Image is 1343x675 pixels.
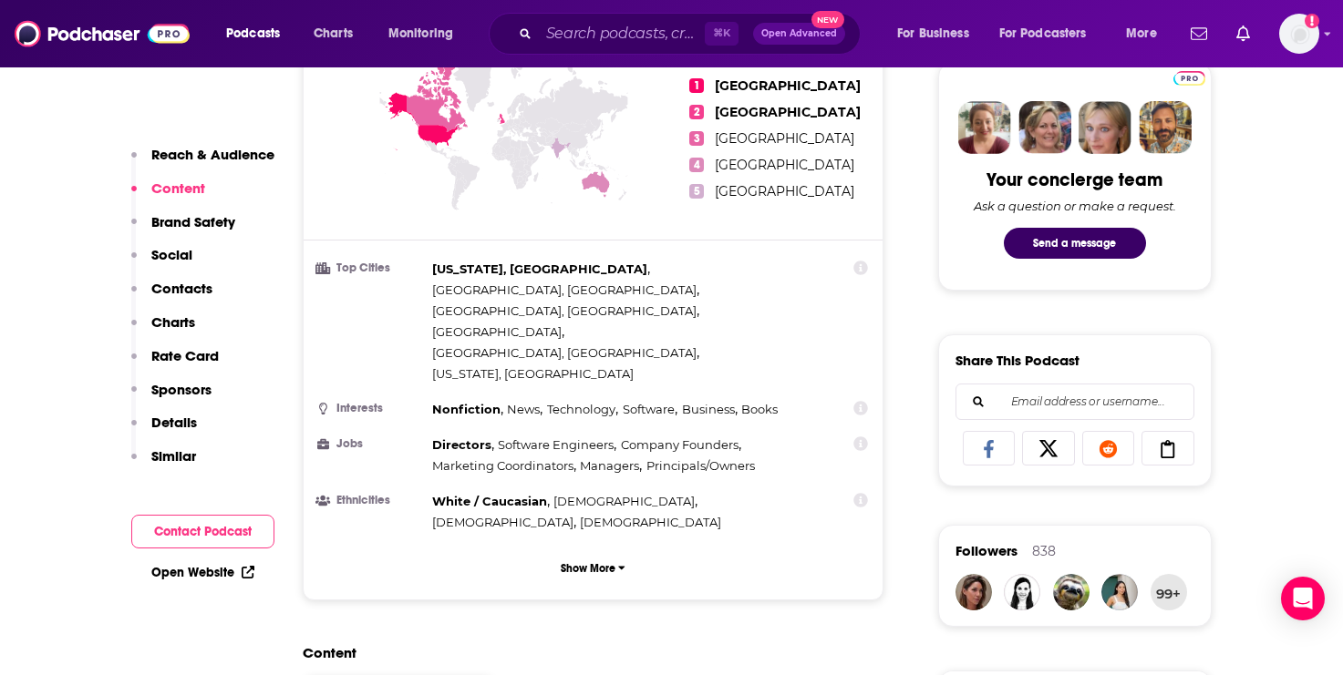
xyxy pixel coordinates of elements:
[507,399,542,420] span: ,
[131,179,205,213] button: Content
[388,21,453,46] span: Monitoring
[432,512,576,533] span: ,
[432,282,697,297] span: [GEOGRAPHIC_DATA], [GEOGRAPHIC_DATA]
[553,494,695,508] span: [DEMOGRAPHIC_DATA]
[715,77,861,94] span: [GEOGRAPHIC_DATA]
[432,402,501,416] span: Nonfiction
[432,261,647,276] span: [US_STATE], [GEOGRAPHIC_DATA]
[1082,431,1135,465] a: Share on Reddit
[432,259,650,280] span: ,
[432,491,550,512] span: ,
[318,551,869,585] button: Show More
[1126,21,1157,46] span: More
[1101,574,1138,610] img: anneallen
[314,21,353,46] span: Charts
[303,644,870,661] h2: Content
[1139,101,1192,154] img: Jon Profile
[547,399,618,420] span: ,
[897,21,969,46] span: For Business
[1004,228,1146,259] button: Send a message
[131,213,235,247] button: Brand Safety
[432,455,576,476] span: ,
[1004,574,1040,610] img: LauraRV
[151,565,254,580] a: Open Website
[498,435,616,455] span: ,
[151,347,219,364] p: Rate Card
[1229,18,1257,49] a: Show notifications dropdown
[507,402,540,416] span: News
[131,381,212,414] button: Sponsors
[761,29,837,38] span: Open Advanced
[151,381,212,398] p: Sponsors
[432,303,697,318] span: [GEOGRAPHIC_DATA], [GEOGRAPHIC_DATA]
[151,246,192,263] p: Social
[689,158,704,172] span: 4
[621,435,741,455] span: ,
[689,184,704,199] span: 5
[1183,18,1214,49] a: Show notifications dropdown
[1173,71,1205,86] img: Podchaser Pro
[715,104,861,120] span: [GEOGRAPHIC_DATA]
[974,199,1176,213] div: Ask a question or make a request.
[646,458,755,473] span: Principals/Owners
[376,19,477,48] button: open menu
[956,542,1018,559] span: Followers
[971,384,1179,419] input: Email address or username...
[432,435,494,455] span: ,
[131,414,197,447] button: Details
[432,494,547,508] span: White / Caucasian
[539,19,705,48] input: Search podcasts, credits, & more...
[151,414,197,431] p: Details
[715,157,854,173] span: [GEOGRAPHIC_DATA]
[623,402,675,416] span: Software
[151,313,195,331] p: Charts
[432,322,564,343] span: ,
[131,313,195,347] button: Charts
[498,437,614,452] span: Software Engineers
[753,23,845,45] button: Open AdvancedNew
[226,21,280,46] span: Podcasts
[999,21,1087,46] span: For Podcasters
[1053,574,1090,610] img: alnagy
[131,515,274,548] button: Contact Podcast
[432,366,634,381] span: [US_STATE], [GEOGRAPHIC_DATA]
[689,78,704,93] span: 1
[15,16,190,51] a: Podchaser - Follow, Share and Rate Podcasts
[987,19,1113,48] button: open menu
[1113,19,1180,48] button: open menu
[1173,68,1205,86] a: Pro website
[432,458,573,473] span: Marketing Coordinators
[811,11,844,28] span: New
[151,280,212,297] p: Contacts
[432,345,697,360] span: [GEOGRAPHIC_DATA], [GEOGRAPHIC_DATA]
[884,19,992,48] button: open menu
[432,324,562,339] span: [GEOGRAPHIC_DATA]
[705,22,739,46] span: ⌘ K
[131,246,192,280] button: Social
[318,262,425,274] h3: Top Cities
[689,131,704,146] span: 3
[432,515,573,529] span: [DEMOGRAPHIC_DATA]
[506,13,878,55] div: Search podcasts, credits, & more...
[1281,577,1325,620] div: Open Intercom Messenger
[151,213,235,230] p: Brand Safety
[1279,14,1319,54] button: Show profile menu
[561,562,615,575] p: Show More
[318,438,425,450] h3: Jobs
[741,402,778,416] span: Books
[1079,101,1131,154] img: Jules Profile
[623,399,677,420] span: ,
[682,399,738,420] span: ,
[963,431,1016,465] a: Share on Facebook
[958,101,1011,154] img: Sydney Profile
[131,447,196,481] button: Similar
[432,343,699,363] span: ,
[547,402,615,416] span: Technology
[580,458,639,473] span: Managers
[131,280,212,313] button: Contacts
[151,447,196,465] p: Similar
[432,280,699,301] span: ,
[715,130,854,147] span: [GEOGRAPHIC_DATA]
